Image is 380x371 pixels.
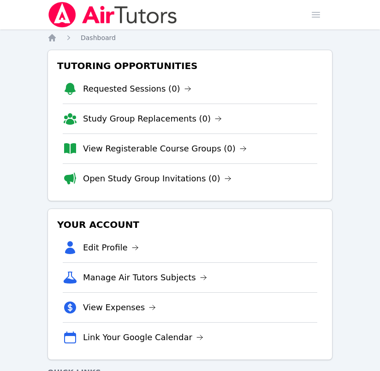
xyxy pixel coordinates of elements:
a: Link Your Google Calendar [83,331,203,344]
a: Requested Sessions (0) [83,82,191,95]
h3: Tutoring Opportunities [55,58,325,74]
a: View Registerable Course Groups (0) [83,142,247,155]
a: Manage Air Tutors Subjects [83,271,207,284]
h3: Your Account [55,216,325,233]
a: Open Study Group Invitations (0) [83,172,232,185]
nav: Breadcrumb [47,33,332,42]
a: Study Group Replacements (0) [83,112,222,125]
span: Dashboard [81,34,116,41]
img: Air Tutors [47,2,178,28]
a: View Expenses [83,301,156,314]
a: Dashboard [81,33,116,42]
a: Edit Profile [83,241,139,254]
